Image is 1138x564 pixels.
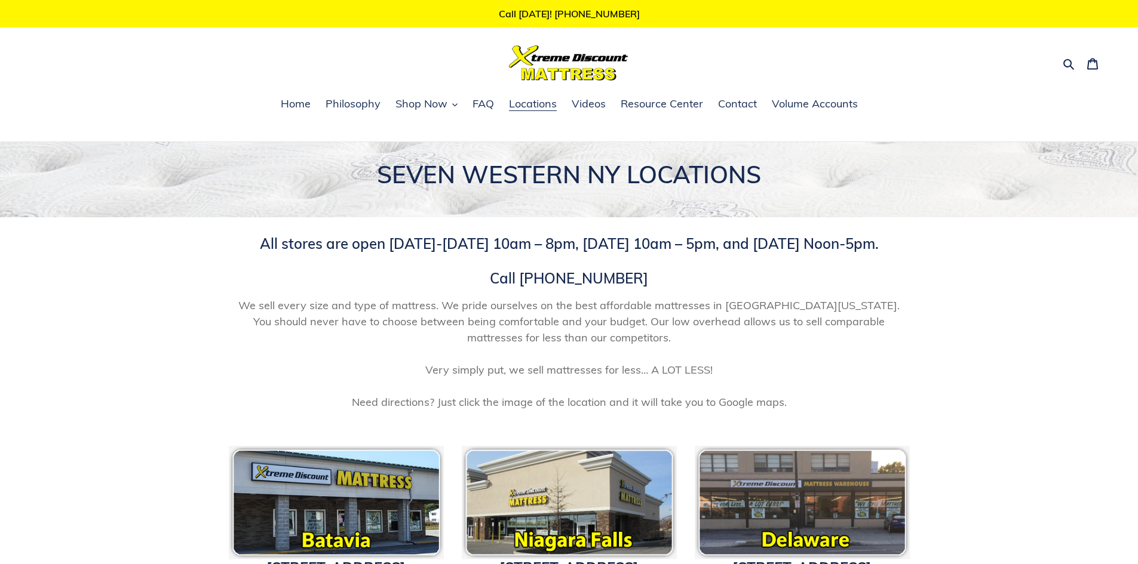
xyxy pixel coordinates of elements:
span: All stores are open [DATE]-[DATE] 10am – 8pm, [DATE] 10am – 5pm, and [DATE] Noon-5pm. Call [PHONE... [260,235,879,287]
img: Xtreme Discount Mattress [509,45,628,81]
span: Volume Accounts [772,97,858,111]
img: pf-c8c7db02--bataviaicon.png [229,446,444,559]
span: Philosophy [326,97,381,111]
span: Home [281,97,311,111]
span: FAQ [473,97,494,111]
img: pf-118c8166--delawareicon.png [695,446,910,559]
a: Philosophy [320,95,387,113]
span: We sell every size and type of mattress. We pride ourselves on the best affordable mattresses in ... [229,297,910,410]
a: Volume Accounts [766,95,864,113]
span: Contact [718,97,757,111]
a: Resource Center [615,95,709,113]
button: Shop Now [389,95,464,113]
span: Videos [572,97,606,111]
span: Resource Center [621,97,703,111]
span: SEVEN WESTERN NY LOCATIONS [377,159,761,189]
span: Shop Now [395,97,447,111]
a: Contact [712,95,763,113]
a: Home [275,95,317,113]
img: Xtreme Discount Mattress Niagara Falls [462,446,677,559]
a: Videos [566,95,612,113]
a: Locations [503,95,563,113]
a: FAQ [467,95,500,113]
span: Locations [509,97,557,111]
